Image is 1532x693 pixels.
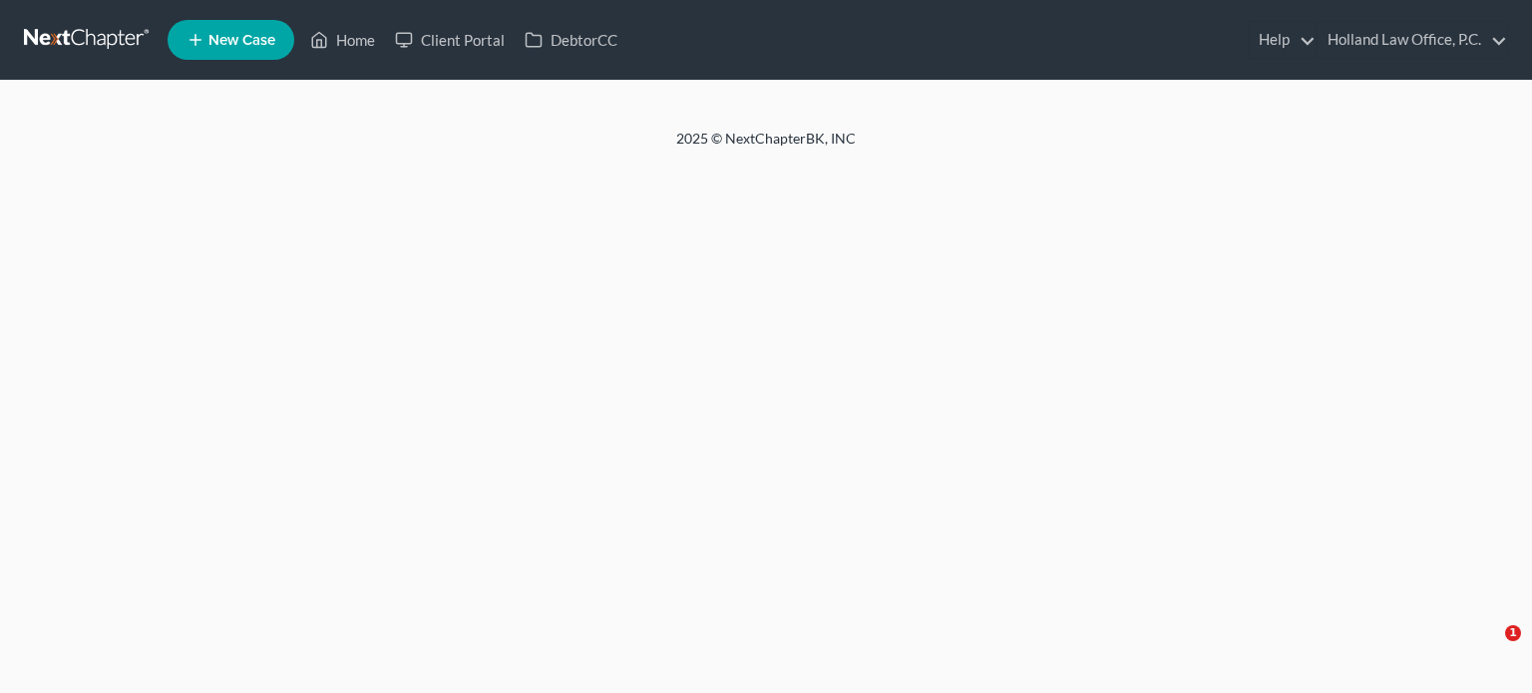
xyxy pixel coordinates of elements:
a: Help [1249,22,1316,58]
a: Client Portal [385,22,515,58]
div: 2025 © NextChapterBK, INC [197,129,1335,165]
new-legal-case-button: New Case [168,20,294,60]
a: Home [300,22,385,58]
a: Holland Law Office, P.C. [1318,22,1507,58]
span: 1 [1505,625,1521,641]
iframe: Intercom live chat [1464,625,1512,673]
a: DebtorCC [515,22,627,58]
